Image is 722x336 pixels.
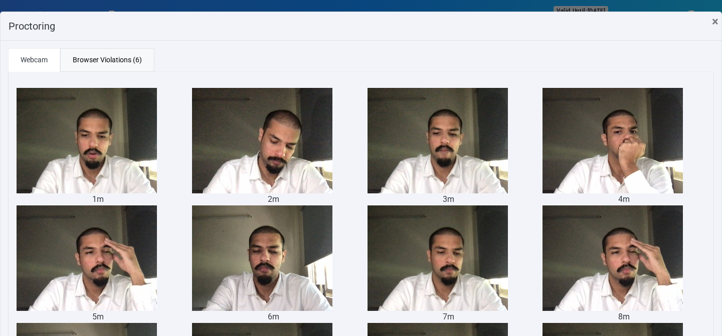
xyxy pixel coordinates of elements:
figcaption: 2m [192,193,355,205]
figcaption: 7m [368,311,530,323]
figcaption: 1m [17,193,179,205]
a: Webcam [8,48,60,72]
figcaption: 5m [17,311,179,323]
figcaption: 4m [543,193,705,205]
span: × [712,15,718,29]
figcaption: 3m [368,193,530,205]
div: Proctoring [9,20,55,32]
figcaption: 6m [192,311,355,323]
figcaption: 8m [543,311,705,323]
a: Browser Violations (6) [60,48,154,72]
